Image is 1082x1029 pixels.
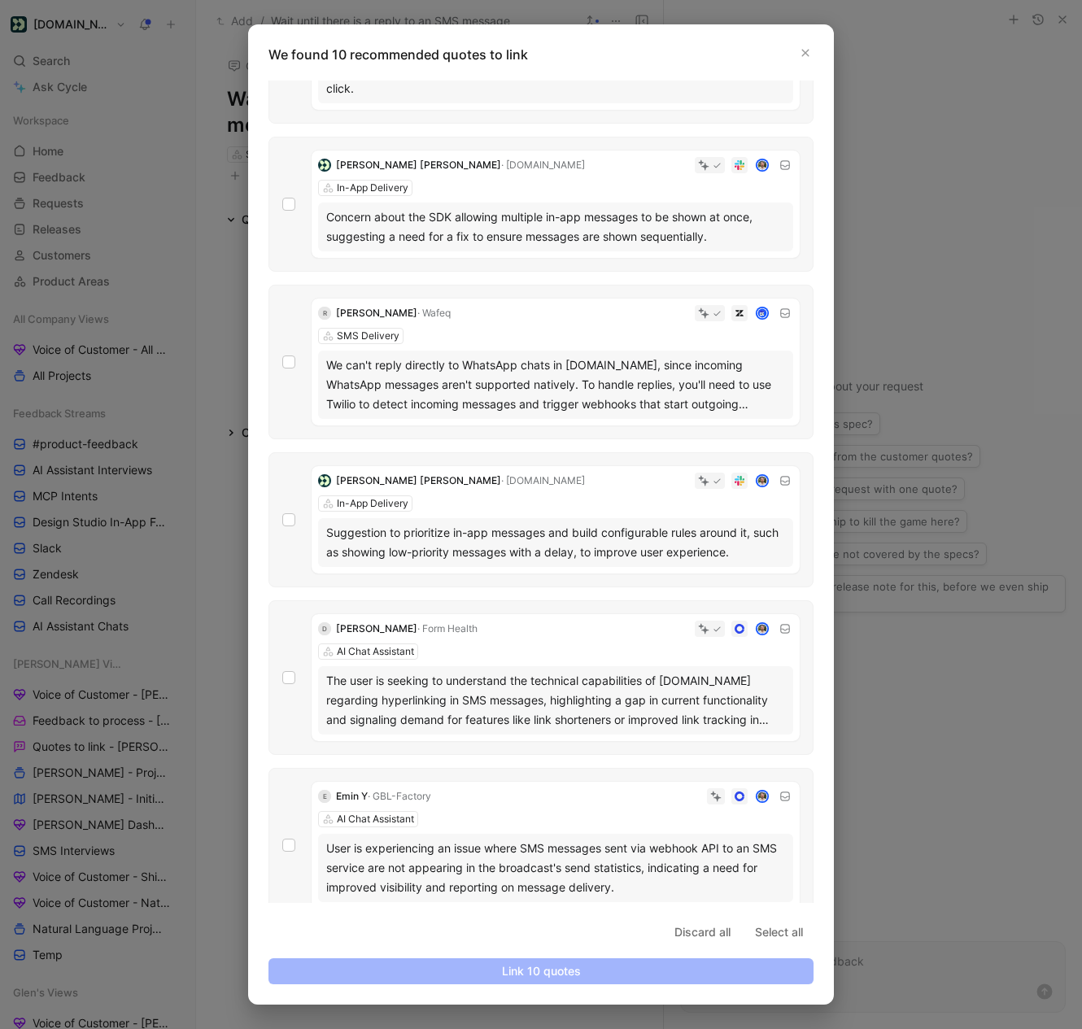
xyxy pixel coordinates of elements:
span: [PERSON_NAME] [336,307,417,319]
button: Discard all [664,919,741,945]
div: We can't reply directly to WhatsApp chats in [DOMAIN_NAME], since incoming WhatsApp messages aren... [326,355,785,414]
span: · Form Health [417,622,478,634]
p: We found 10 recommended quotes to link [268,45,823,64]
img: logo [318,159,331,172]
div: Suggestion to prioritize in-app messages and build configurable rules around it, such as showing ... [326,523,785,562]
div: The user is seeking to understand the technical capabilities of [DOMAIN_NAME] regarding hyperlink... [326,671,785,730]
img: avatar [757,791,768,802]
div: D [318,622,331,635]
span: Select all [755,922,803,942]
span: [PERSON_NAME] [336,622,417,634]
span: Emin Y [336,790,368,802]
img: avatar [757,308,768,319]
div: Concern about the SDK allowing multiple in-app messages to be shown at once, suggesting a need fo... [326,207,785,246]
span: · [DOMAIN_NAME] [501,159,585,171]
span: [PERSON_NAME] [PERSON_NAME] [336,474,501,486]
span: · GBL-Factory [368,790,431,802]
img: avatar [757,476,768,486]
span: [PERSON_NAME] [PERSON_NAME] [336,159,501,171]
img: avatar [757,624,768,634]
span: · [DOMAIN_NAME] [501,474,585,486]
div: R [318,307,331,320]
span: · Wafeq [417,307,451,319]
span: Discard all [674,922,731,942]
img: logo [318,474,331,487]
button: Select all [744,919,814,945]
div: User is experiencing an issue where SMS messages sent via webhook API to an SMS service are not a... [326,839,785,897]
div: E [318,790,331,803]
img: avatar [757,160,768,171]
